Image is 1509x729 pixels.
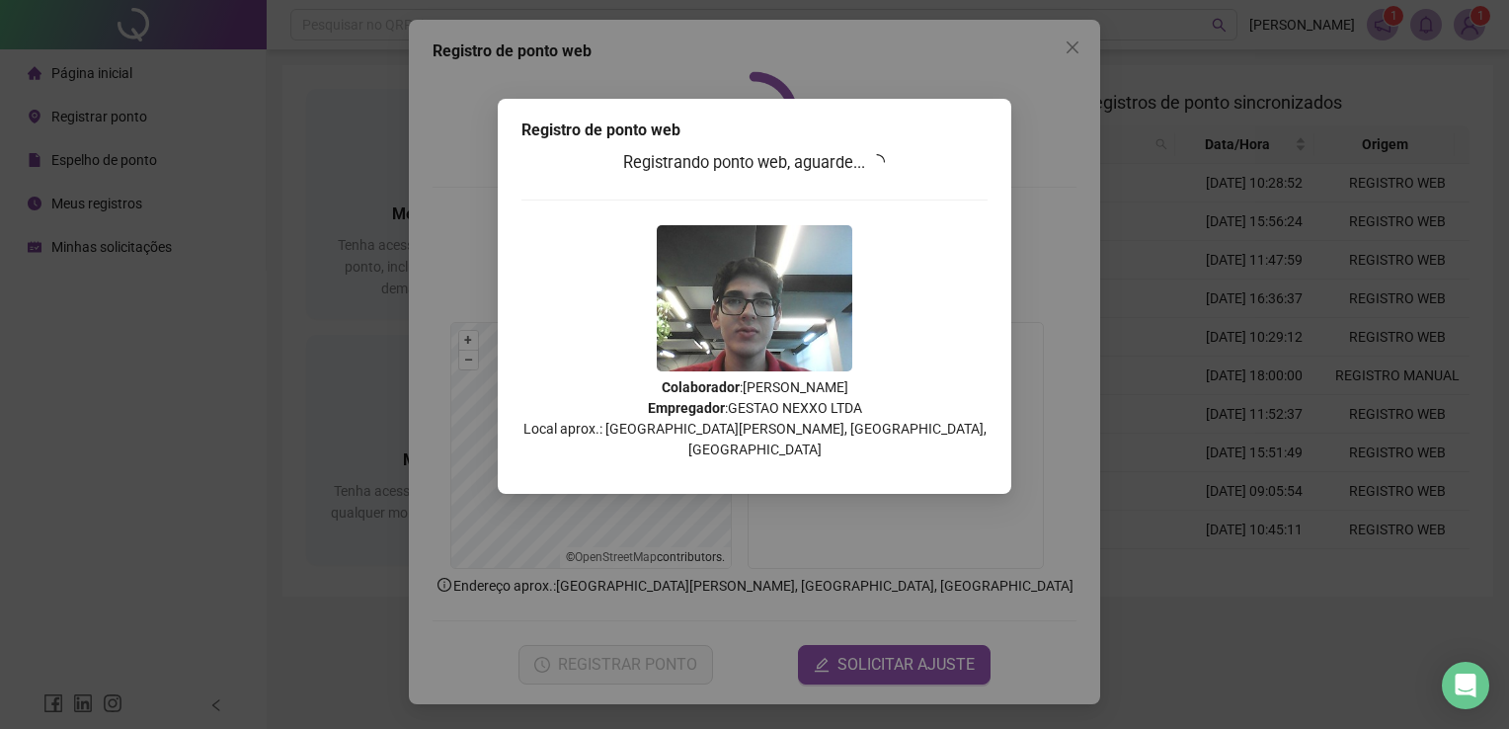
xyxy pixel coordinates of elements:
strong: Empregador [648,400,725,416]
div: Open Intercom Messenger [1442,662,1489,709]
h3: Registrando ponto web, aguarde... [521,150,988,176]
img: 2Q== [657,225,852,371]
span: loading [869,154,885,170]
p: : [PERSON_NAME] : GESTAO NEXXO LTDA Local aprox.: [GEOGRAPHIC_DATA][PERSON_NAME], [GEOGRAPHIC_DAT... [521,377,988,460]
strong: Colaborador [662,379,740,395]
div: Registro de ponto web [521,119,988,142]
